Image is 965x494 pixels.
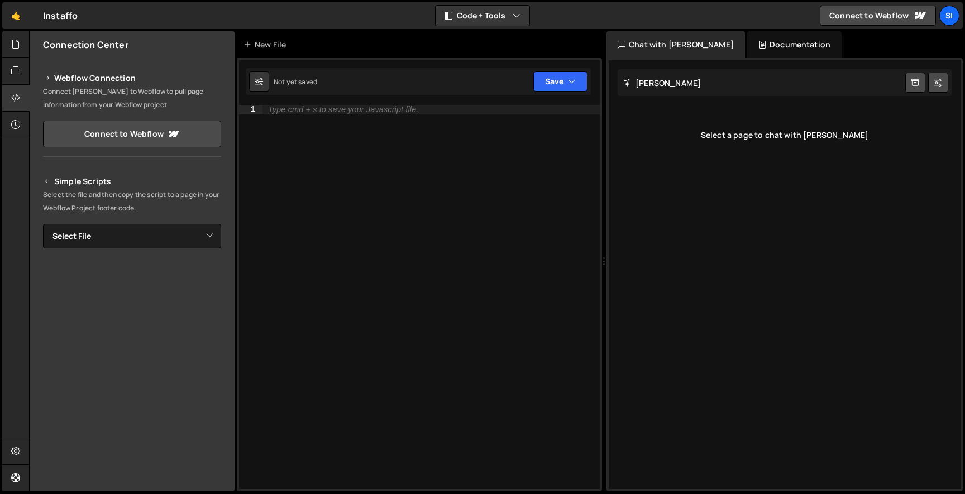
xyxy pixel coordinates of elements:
[606,31,745,58] div: Chat with [PERSON_NAME]
[274,77,317,87] div: Not yet saved
[268,105,418,114] div: Type cmd + s to save your Javascript file.
[2,2,30,29] a: 🤙
[623,78,701,88] h2: [PERSON_NAME]
[43,267,222,367] iframe: YouTube video player
[43,39,128,51] h2: Connection Center
[43,9,78,22] div: Instaffo
[243,39,290,50] div: New File
[618,113,952,157] div: Select a page to chat with [PERSON_NAME]
[43,175,221,188] h2: Simple Scripts
[43,375,222,475] iframe: YouTube video player
[43,85,221,112] p: Connect [PERSON_NAME] to Webflow to pull page information from your Webflow project
[43,188,221,215] p: Select the file and then copy the script to a page in your Webflow Project footer code.
[436,6,529,26] button: Code + Tools
[820,6,936,26] a: Connect to Webflow
[43,71,221,85] h2: Webflow Connection
[533,71,587,92] button: Save
[747,31,842,58] div: Documentation
[43,121,221,147] a: Connect to Webflow
[939,6,959,26] a: SI
[239,105,262,114] div: 1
